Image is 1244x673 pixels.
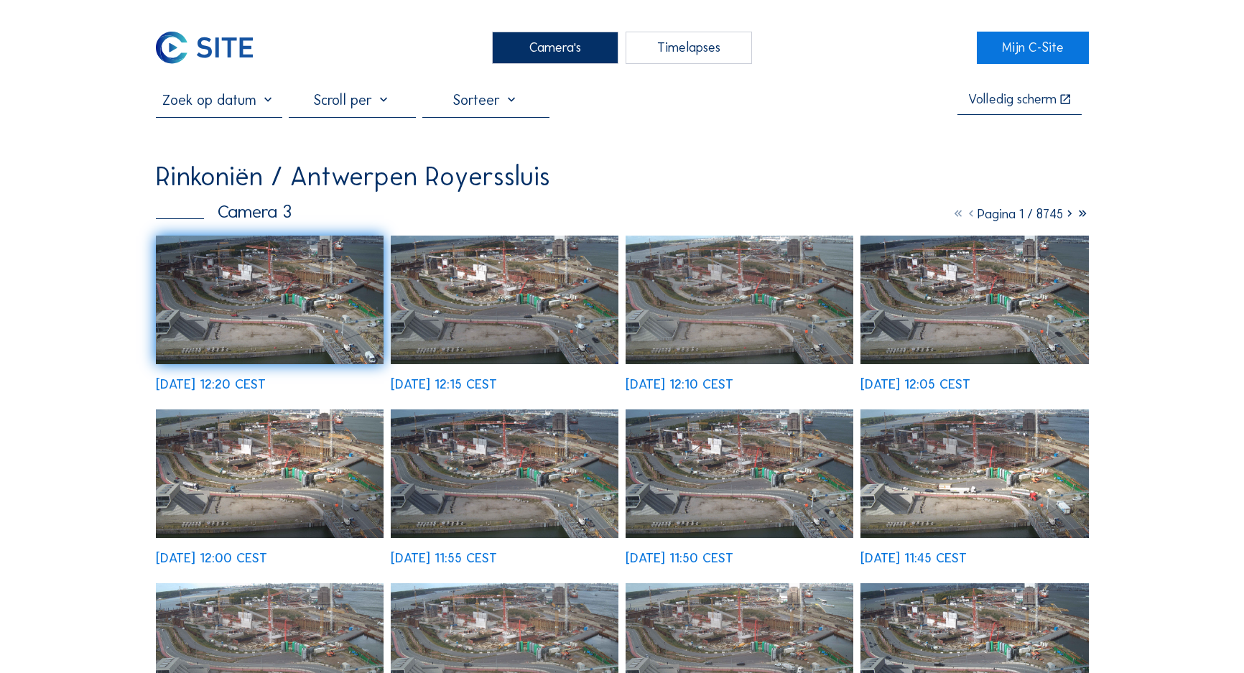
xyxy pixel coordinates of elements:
[156,32,268,65] a: C-SITE Logo
[978,206,1063,222] span: Pagina 1 / 8745
[156,91,283,108] input: Zoek op datum 󰅀
[391,552,497,565] div: [DATE] 11:55 CEST
[156,236,384,364] img: image_53220736
[626,409,854,538] img: image_53219948
[156,409,384,538] img: image_53220259
[860,552,967,565] div: [DATE] 11:45 CEST
[156,552,267,565] div: [DATE] 12:00 CEST
[860,378,970,391] div: [DATE] 12:05 CEST
[156,32,254,65] img: C-SITE Logo
[626,236,854,364] img: image_53220461
[156,164,550,190] div: Rinkoniën / Antwerpen Royerssluis
[626,378,733,391] div: [DATE] 12:10 CEST
[860,236,1089,364] img: image_53220302
[626,32,753,65] div: Timelapses
[977,32,1089,65] a: Mijn C-Site
[391,409,619,538] img: image_53220102
[626,552,733,565] div: [DATE] 11:50 CEST
[391,236,619,364] img: image_53220599
[156,203,292,221] div: Camera 3
[391,378,497,391] div: [DATE] 12:15 CEST
[156,378,266,391] div: [DATE] 12:20 CEST
[492,32,619,65] div: Camera's
[968,93,1057,106] div: Volledig scherm
[860,409,1089,538] img: image_53219787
